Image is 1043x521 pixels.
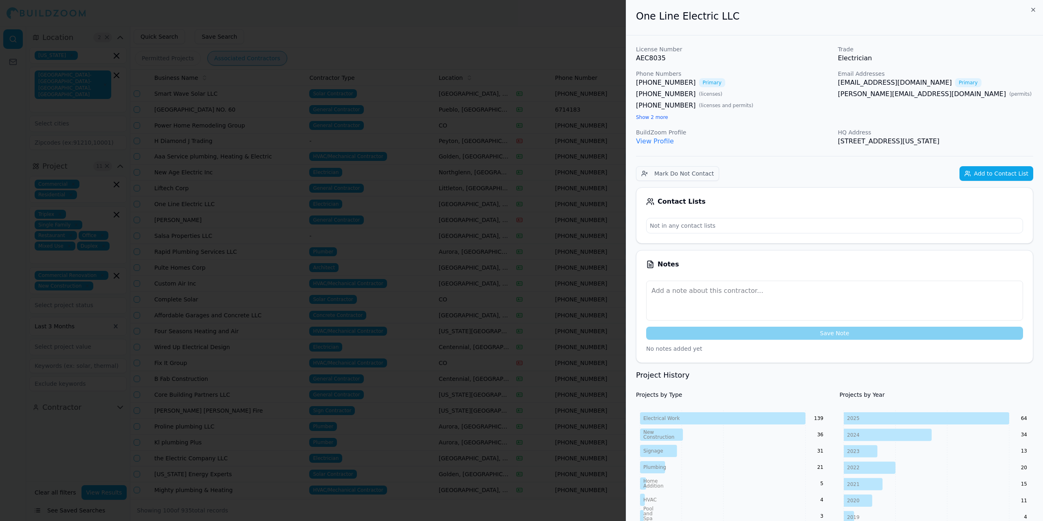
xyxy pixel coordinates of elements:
[820,497,823,503] text: 4
[955,78,981,87] span: Primary
[643,415,680,421] tspan: Electrical Work
[646,198,1023,206] div: Contact Lists
[817,464,823,470] text: 21
[643,506,654,512] tspan: Pool
[636,70,832,78] p: Phone Numbers
[1021,481,1027,487] text: 15
[646,345,1023,353] p: No notes added yet
[636,45,832,53] p: License Number
[643,448,663,454] tspan: Signage
[636,89,696,99] a: [PHONE_NUMBER]
[814,415,823,421] text: 139
[636,101,696,110] a: [PHONE_NUMBER]
[636,166,719,181] button: Mark Do Not Contact
[838,89,1006,99] a: [PERSON_NAME][EMAIL_ADDRESS][DOMAIN_NAME]
[847,481,860,487] tspan: 2021
[643,511,653,517] tspan: and
[643,434,674,440] tspan: Construction
[838,53,1034,63] p: Electrician
[838,78,952,88] a: [EMAIL_ADDRESS][DOMAIN_NAME]
[817,448,823,454] text: 31
[647,218,1023,233] p: Not in any contact lists
[820,513,823,519] text: 3
[820,481,823,486] text: 5
[1021,415,1027,421] text: 64
[847,448,860,454] tspan: 2023
[1024,514,1027,520] text: 4
[646,260,1023,268] div: Notes
[643,429,654,435] tspan: New
[643,478,658,484] tspan: Home
[838,136,1034,146] p: [STREET_ADDRESS][US_STATE]
[699,91,723,97] span: ( licenses )
[1021,498,1027,503] text: 11
[838,128,1034,136] p: HQ Address
[847,514,860,520] tspan: 2019
[643,483,664,489] tspan: Addition
[636,53,832,63] p: AEC8035
[838,70,1034,78] p: Email Addresses
[643,464,666,470] tspan: Plumbing
[636,369,1033,381] h3: Project History
[847,415,860,421] tspan: 2025
[847,498,860,503] tspan: 2020
[1021,432,1027,437] text: 34
[636,78,696,88] a: [PHONE_NUMBER]
[840,391,1034,399] h4: Projects by Year
[699,102,753,109] span: ( licenses and permits )
[636,128,832,136] p: BuildZoom Profile
[636,10,1033,23] h2: One Line Electric LLC
[643,497,657,503] tspan: HVAC
[838,45,1034,53] p: Trade
[1021,465,1027,470] text: 20
[959,166,1033,181] button: Add to Contact List
[636,137,674,145] a: View Profile
[1021,448,1027,454] text: 13
[847,465,860,470] tspan: 2022
[636,114,668,121] button: Show 2 more
[699,78,725,87] span: Primary
[636,391,830,399] h4: Projects by Type
[1009,91,1032,97] span: ( permits )
[817,432,823,437] text: 36
[847,432,860,438] tspan: 2024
